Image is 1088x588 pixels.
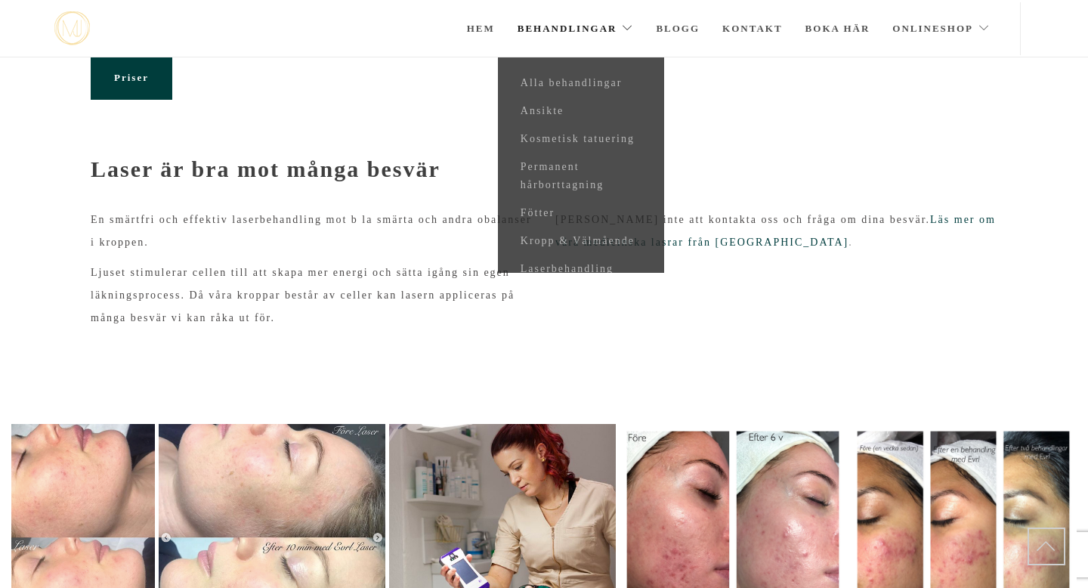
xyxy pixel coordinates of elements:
a: Laserbehandling [498,255,664,283]
span: En smärtfri och effektiv laserbehandling mot b la smärta och andra obalanser i kroppen. [91,214,532,248]
a: Permanent hårborttagning [498,153,664,200]
a: Hem [467,2,495,55]
span: Priser [114,72,149,83]
a: Priser [91,56,172,100]
a: Onlineshop [892,2,990,55]
span: [PERSON_NAME] inte att kontakta oss och fråga om dina besvär. [555,214,996,248]
a: Boka här [805,2,870,55]
a: Blogg [656,2,700,55]
a: Kontakt [722,2,783,55]
img: mjstudio [54,11,90,45]
a: Behandlingar [518,2,634,55]
span: Ljuset stimulerar cellen till att skapa mer energi och sätta igång sin egen läkningsprocess. Då v... [91,267,515,323]
a: Kropp & Välmående [498,227,664,255]
strong: Laser är bra mot många besvär [91,156,440,181]
a: Fötter [498,200,664,227]
p: . [555,209,997,254]
a: Alla behandlingar [498,70,664,97]
a: Ansikte [498,97,664,125]
a: Kosmetisk tatuering [498,125,664,153]
a: mjstudio mjstudio mjstudio [54,11,90,45]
